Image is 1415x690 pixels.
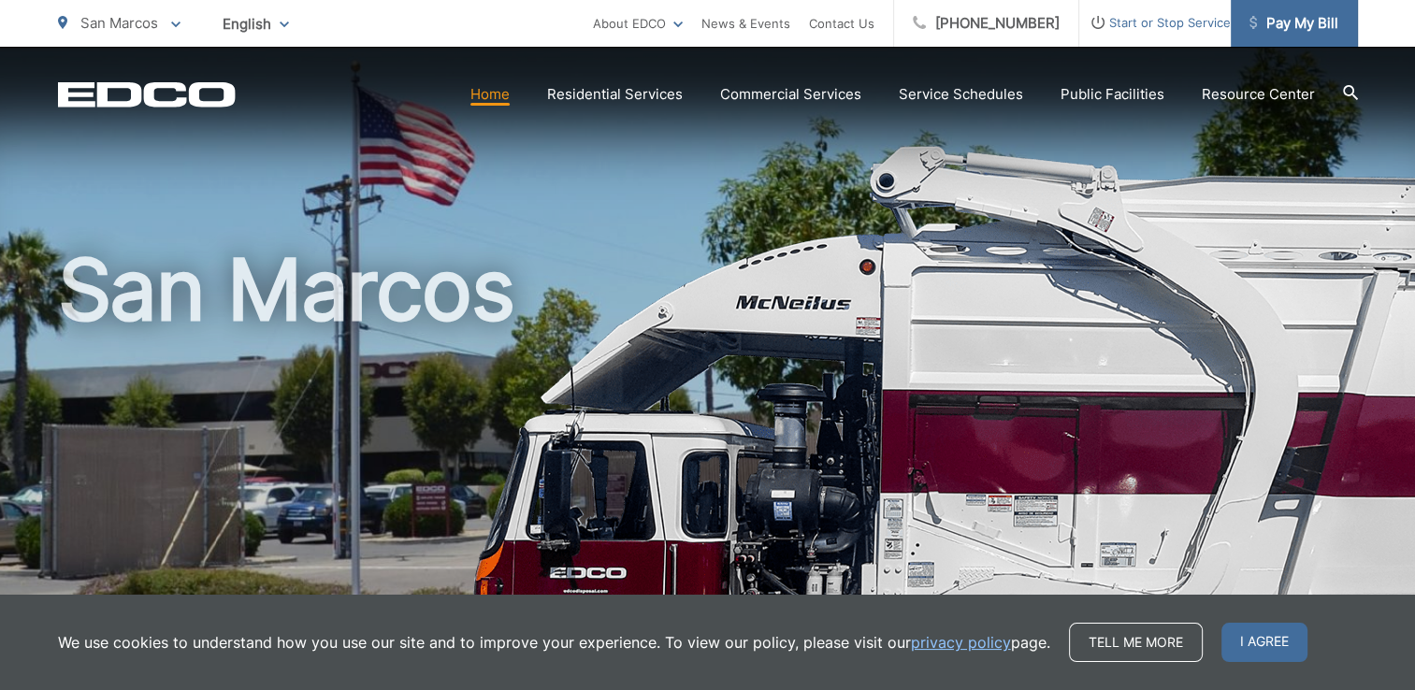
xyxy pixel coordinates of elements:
a: News & Events [701,12,790,35]
a: Contact Us [809,12,874,35]
p: We use cookies to understand how you use our site and to improve your experience. To view our pol... [58,631,1050,654]
a: Residential Services [547,83,683,106]
a: Tell me more [1069,623,1203,662]
span: I agree [1221,623,1307,662]
a: privacy policy [911,631,1011,654]
span: English [209,7,303,40]
span: Pay My Bill [1249,12,1338,35]
a: Resource Center [1202,83,1315,106]
a: Service Schedules [899,83,1023,106]
a: Commercial Services [720,83,861,106]
a: About EDCO [593,12,683,35]
span: San Marcos [80,14,158,32]
a: EDCD logo. Return to the homepage. [58,81,236,108]
a: Public Facilities [1061,83,1164,106]
a: Home [470,83,510,106]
